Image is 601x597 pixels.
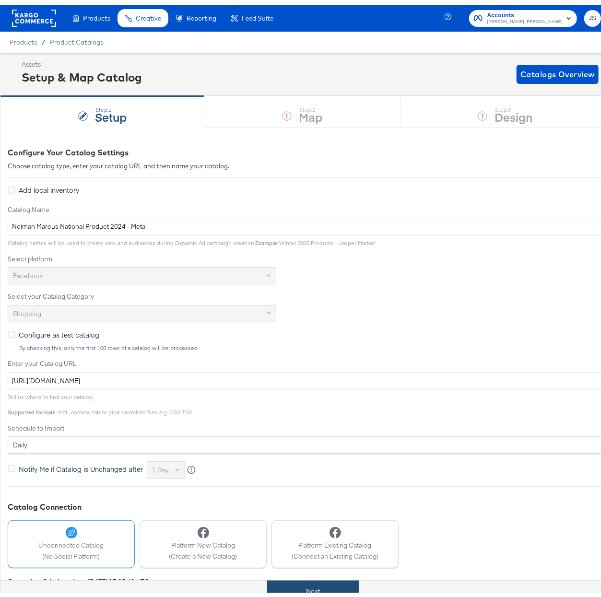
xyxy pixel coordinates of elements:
[242,10,273,17] span: Feed Suite
[8,234,375,242] span: Catalog names will be used to create sets and audiences during Dynamic Ad campaign creation. : Wi...
[95,102,127,108] div: Step: 1
[487,13,563,21] span: [PERSON_NAME] [PERSON_NAME]
[292,547,378,556] span: (Connect an Existing Catalog)
[13,267,43,275] span: Facebook
[19,459,143,469] span: Notify Me if Catalog is Unchanged after
[255,234,277,242] strong: Example
[187,10,216,17] span: Reporting
[83,10,110,17] span: Products
[588,8,597,19] span: JS
[50,34,103,41] a: Product Catalogs
[13,304,41,313] span: Shopping
[152,461,169,469] span: 1 day
[39,547,104,556] span: (No Social Platform)
[169,547,237,556] span: (Create a New Catalog)
[8,404,56,411] strong: Supported formats
[136,10,161,17] span: Creative
[169,536,237,545] span: Platform New Catalog
[39,536,104,545] span: Unconnected Catalog
[95,104,127,120] strong: Setup
[22,64,142,81] div: Setup & Map Catalog
[140,515,267,563] button: Platform New Catalog(Create a New Catalog)
[13,436,27,445] span: daily
[469,5,577,22] button: Accounts[PERSON_NAME] [PERSON_NAME]
[292,536,378,545] span: Platform Existing Catalog
[487,6,563,16] span: Accounts
[19,180,79,190] span: Add local inventory
[520,63,595,76] span: Catalogs Overview
[584,5,601,22] button: JS
[8,388,192,411] span: Tell us where to find your catalog. : XML, comma, tab or pipe delimited files e.g. CSV, TSV.
[517,60,599,79] button: Catalogs Overview
[19,325,99,335] span: Configure as test catalog
[22,55,142,64] div: Assets
[37,34,50,41] span: /
[10,34,37,41] span: Products
[271,515,399,563] button: Platform Existing Catalog(Connect an Existing Catalog)
[8,515,135,563] button: Unconnected Catalog(No Social Platform)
